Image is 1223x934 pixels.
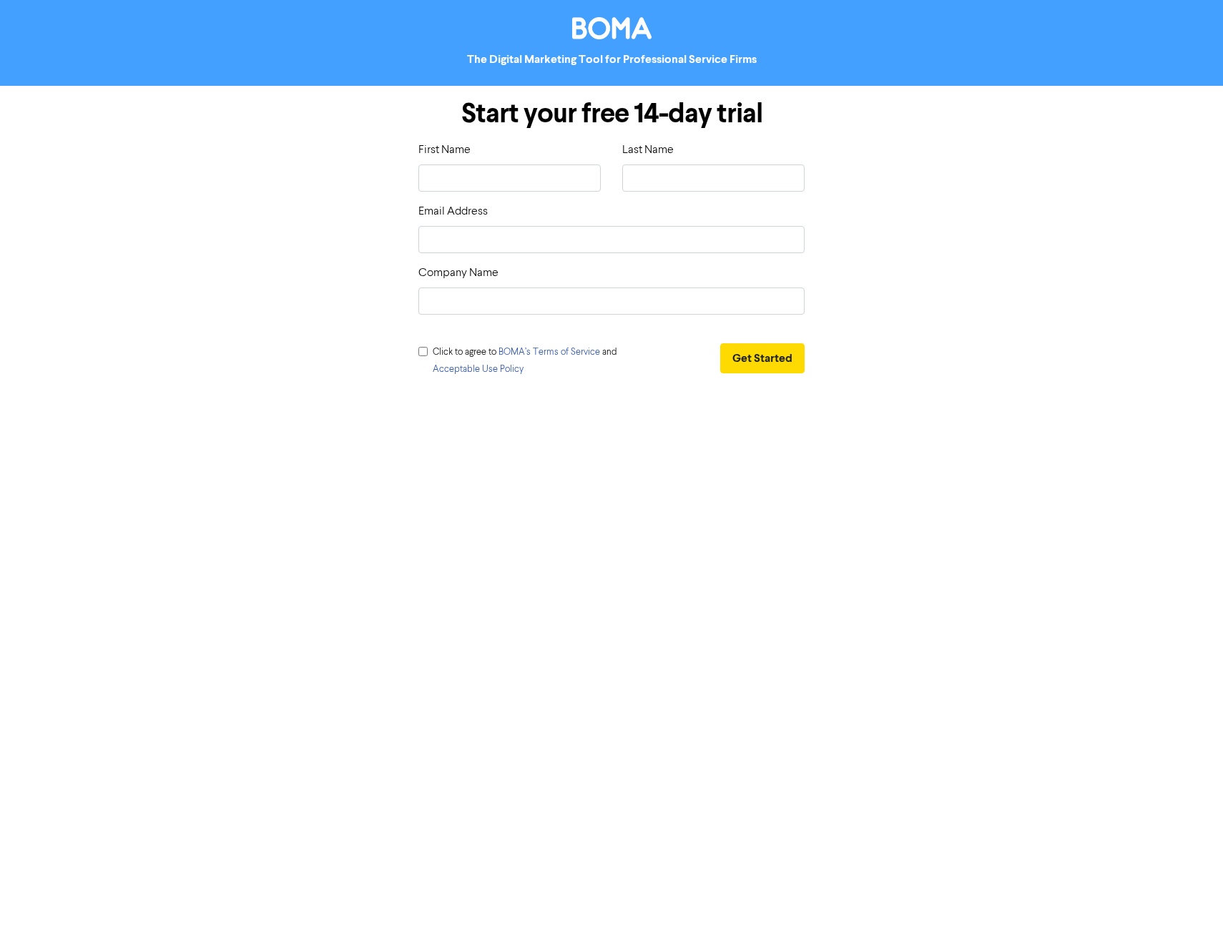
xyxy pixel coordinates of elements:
strong: The Digital Marketing Tool for Professional Service Firms [467,52,757,67]
label: First Name [418,142,471,159]
label: Last Name [622,142,674,159]
img: BOMA Logo [572,17,652,39]
label: Company Name [418,265,498,282]
a: BOMA’s Terms of Service [498,348,600,357]
button: Get Started [720,343,805,373]
label: Email Address [418,203,488,220]
a: Acceptable Use Policy [433,365,524,374]
h1: Start your free 14-day trial [418,97,805,130]
keeper-lock: Open Keeper Popup [575,169,592,187]
span: Click to agree to and [433,348,617,374]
